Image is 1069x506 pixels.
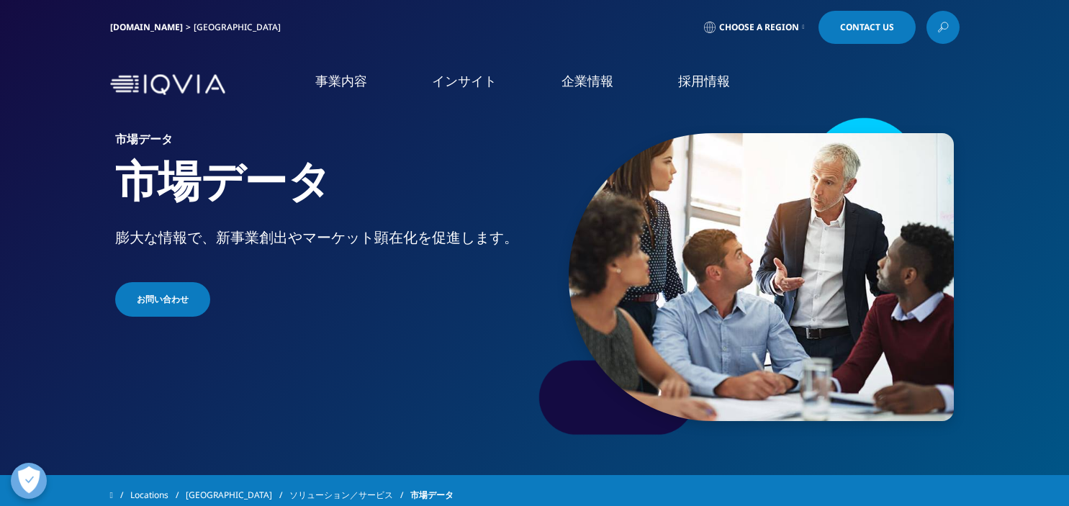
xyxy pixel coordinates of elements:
[194,22,287,33] div: [GEOGRAPHIC_DATA]
[231,50,960,119] nav: Primary
[818,11,916,44] a: Contact Us
[719,22,799,33] span: Choose a Region
[115,282,210,317] a: お問い合わせ
[137,293,189,306] span: お問い合わせ
[110,21,183,33] a: [DOMAIN_NAME]
[432,72,497,90] a: インサイト
[678,72,730,90] a: 採用情報
[115,227,529,256] p: 膨大な情報で、新事業創出やマーケット顕在化を促進します。
[569,133,954,421] img: 105_sharing-information.jpg
[561,72,613,90] a: 企業情報
[840,23,894,32] span: Contact Us
[315,72,367,90] a: 事業内容
[11,463,47,499] button: 優先設定センターを開く
[115,153,529,227] h1: 市場データ
[115,133,529,153] h6: 市場データ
